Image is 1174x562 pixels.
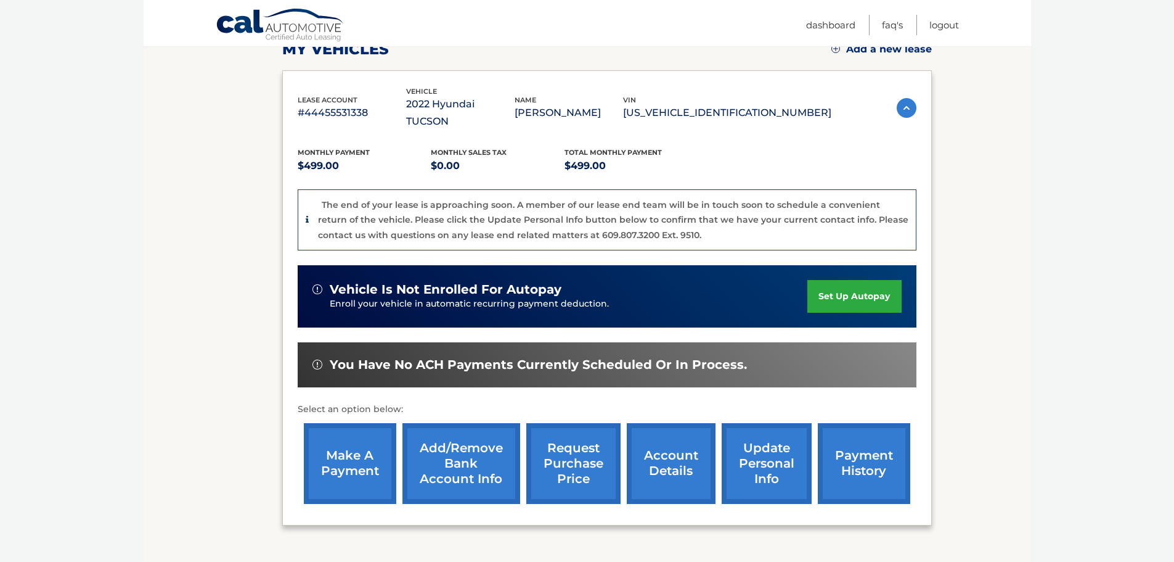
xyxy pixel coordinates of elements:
a: set up autopay [807,280,901,313]
p: $0.00 [431,157,565,175]
p: The end of your lease is approaching soon. A member of our lease end team will be in touch soon t... [318,199,908,241]
a: Logout [929,15,959,35]
a: account details [627,423,715,504]
img: alert-white.svg [312,284,322,294]
a: Cal Automotive [216,8,345,44]
img: alert-white.svg [312,360,322,370]
span: You have no ACH payments currently scheduled or in process. [330,357,747,373]
h2: my vehicles [282,40,389,59]
span: Total Monthly Payment [565,148,662,157]
p: Select an option below: [298,402,916,417]
p: [US_VEHICLE_IDENTIFICATION_NUMBER] [623,104,831,122]
a: update personal info [722,423,812,504]
span: vin [623,96,636,104]
a: request purchase price [526,423,621,504]
a: Add a new lease [831,43,932,56]
span: name [515,96,536,104]
span: Monthly Payment [298,148,370,157]
p: 2022 Hyundai TUCSON [406,96,515,130]
p: [PERSON_NAME] [515,104,623,122]
a: Dashboard [806,15,855,35]
a: FAQ's [882,15,903,35]
p: $499.00 [298,157,431,175]
span: lease account [298,96,357,104]
p: #44455531338 [298,104,406,122]
a: payment history [818,423,910,504]
img: accordion-active.svg [897,98,916,118]
p: $499.00 [565,157,698,175]
span: Monthly sales Tax [431,148,507,157]
span: vehicle [406,87,437,96]
span: vehicle is not enrolled for autopay [330,282,561,297]
img: add.svg [831,44,840,53]
p: Enroll your vehicle in automatic recurring payment deduction. [330,297,808,311]
a: make a payment [304,423,396,504]
a: Add/Remove bank account info [402,423,520,504]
